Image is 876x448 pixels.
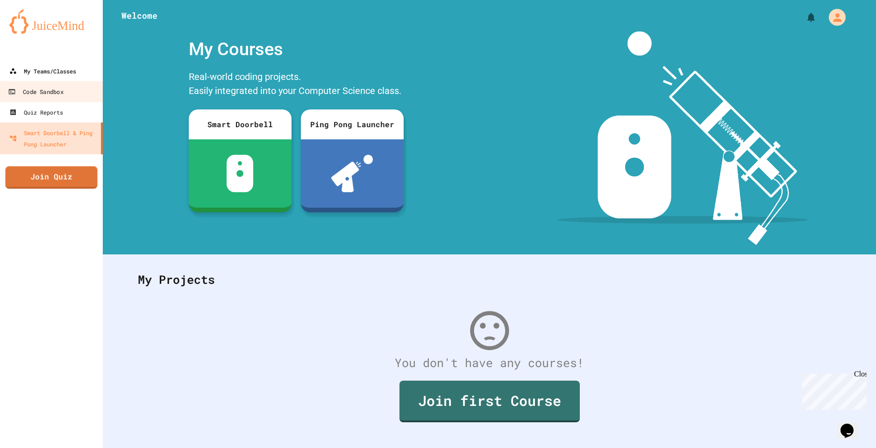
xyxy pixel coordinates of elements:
[331,155,373,192] img: ppl-with-ball.png
[8,86,63,98] div: Code Sandbox
[5,166,97,189] a: Join Quiz
[819,7,848,28] div: My Account
[9,65,76,77] div: My Teams/Classes
[9,107,63,118] div: Quiz Reports
[798,370,867,410] iframe: chat widget
[184,31,408,67] div: My Courses
[301,109,404,139] div: Ping Pong Launcher
[788,9,819,25] div: My Notifications
[189,109,292,139] div: Smart Doorbell
[128,261,850,298] div: My Projects
[184,67,408,102] div: Real-world coding projects. Easily integrated into your Computer Science class.
[557,31,808,245] img: banner-image-my-projects.png
[837,411,867,439] iframe: chat widget
[227,155,253,192] img: sdb-white.svg
[9,9,93,34] img: logo-orange.svg
[399,381,580,422] a: Join first Course
[4,4,64,59] div: Chat with us now!Close
[9,127,97,150] div: Smart Doorbell & Ping Pong Launcher
[128,354,850,372] div: You don't have any courses!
